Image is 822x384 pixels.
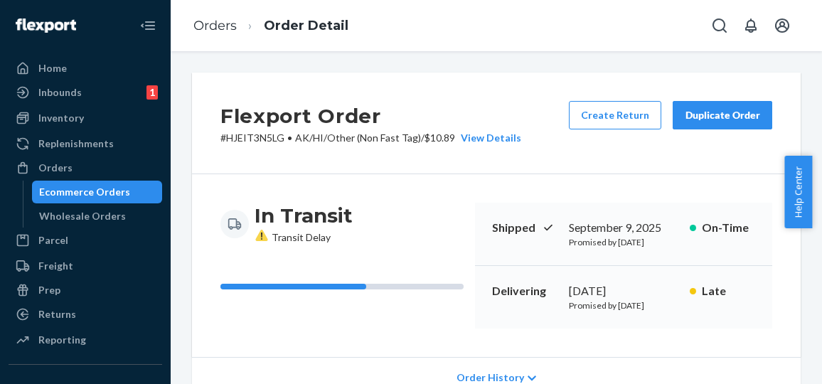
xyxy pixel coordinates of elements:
[9,132,162,155] a: Replenishments
[673,101,772,129] button: Duplicate Order
[32,181,163,203] a: Ecommerce Orders
[9,229,162,252] a: Parcel
[9,303,162,326] a: Returns
[38,137,114,151] div: Replenishments
[287,132,292,144] span: •
[38,307,76,321] div: Returns
[9,255,162,277] a: Freight
[702,220,755,236] p: On-Time
[38,233,68,247] div: Parcel
[732,341,808,377] iframe: Opens a widget where you can chat to one of our agents
[784,156,812,228] button: Help Center
[264,18,348,33] a: Order Detail
[9,156,162,179] a: Orders
[193,18,237,33] a: Orders
[569,283,678,299] div: [DATE]
[9,57,162,80] a: Home
[39,185,130,199] div: Ecommerce Orders
[569,220,678,236] div: September 9, 2025
[38,85,82,100] div: Inbounds
[569,299,678,311] p: Promised by [DATE]
[737,11,765,40] button: Open notifications
[38,111,84,125] div: Inventory
[38,259,73,273] div: Freight
[38,161,73,175] div: Orders
[492,220,557,236] p: Shipped
[9,329,162,351] a: Reporting
[9,279,162,302] a: Prep
[220,101,521,131] h2: Flexport Order
[702,283,755,299] p: Late
[255,203,353,228] h3: In Transit
[569,101,661,129] button: Create Return
[146,85,158,100] div: 1
[182,5,360,47] ol: breadcrumbs
[685,108,760,122] div: Duplicate Order
[569,236,678,248] p: Promised by [DATE]
[32,205,163,228] a: Wholesale Orders
[38,333,86,347] div: Reporting
[492,283,557,299] p: Delivering
[455,131,521,145] button: View Details
[9,81,162,104] a: Inbounds1
[38,61,67,75] div: Home
[768,11,796,40] button: Open account menu
[220,131,521,145] p: # HJEIT3N5LG / $10.89
[9,107,162,129] a: Inventory
[705,11,734,40] button: Open Search Box
[255,231,331,243] span: Transit Delay
[295,132,421,144] span: AK/HI/Other (Non Fast Tag)
[134,11,162,40] button: Close Navigation
[38,283,60,297] div: Prep
[16,18,76,33] img: Flexport logo
[39,209,126,223] div: Wholesale Orders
